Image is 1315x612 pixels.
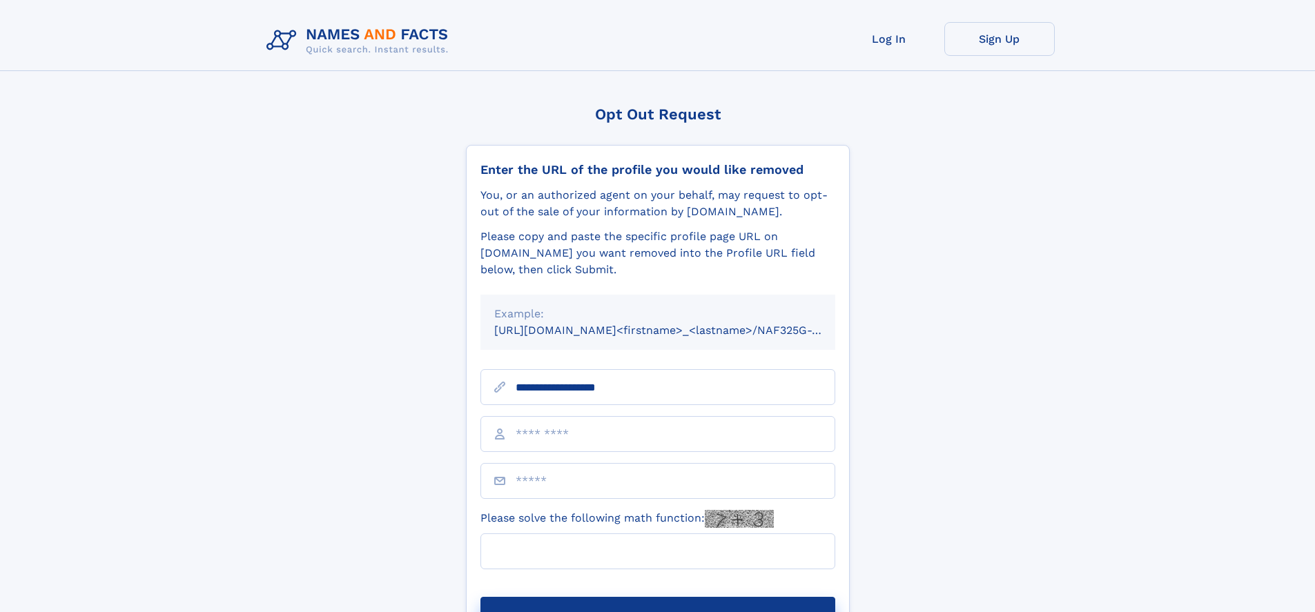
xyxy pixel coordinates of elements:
a: Log In [834,22,944,56]
img: Logo Names and Facts [261,22,460,59]
div: Please copy and paste the specific profile page URL on [DOMAIN_NAME] you want removed into the Pr... [480,228,835,278]
div: Example: [494,306,821,322]
label: Please solve the following math function: [480,510,774,528]
div: Opt Out Request [466,106,850,123]
div: Enter the URL of the profile you would like removed [480,162,835,177]
div: You, or an authorized agent on your behalf, may request to opt-out of the sale of your informatio... [480,187,835,220]
small: [URL][DOMAIN_NAME]<firstname>_<lastname>/NAF325G-xxxxxxxx [494,324,861,337]
a: Sign Up [944,22,1055,56]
